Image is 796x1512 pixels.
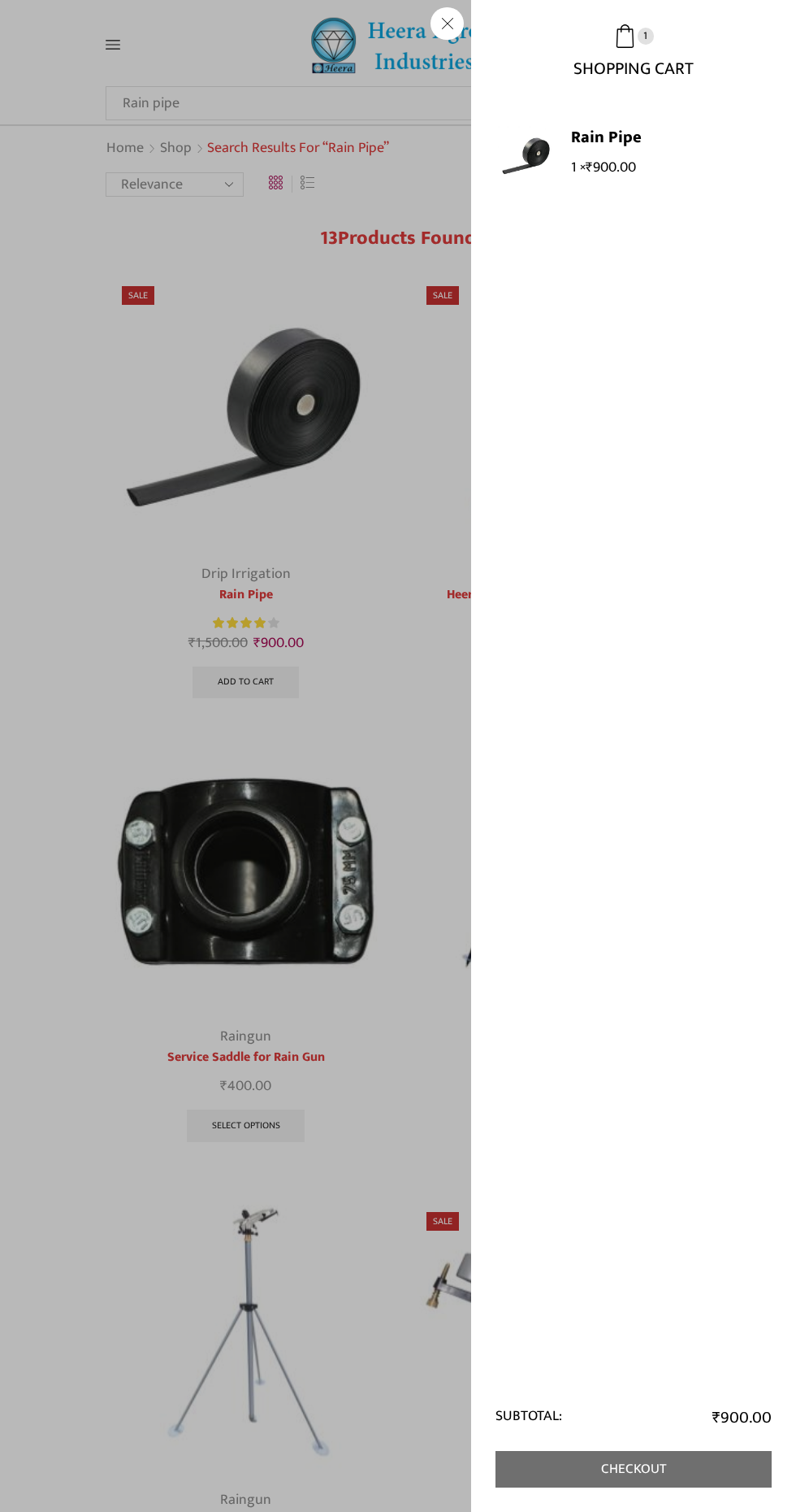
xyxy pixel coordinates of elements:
[495,1406,562,1430] span: Subtotal:
[573,48,694,78] span: Shopping Cart
[495,24,772,77] a: 1 Shopping Cart
[498,126,555,183] img: Heera Rain Pipe
[638,28,654,44] span: 1
[495,1451,772,1488] a: Checkout
[712,1404,720,1432] span: ₹
[586,155,636,180] bdi: 900.00
[586,155,593,180] span: ₹
[712,1404,772,1432] bdi: 900.00
[571,158,636,179] span: 1 ×
[571,126,749,150] a: Rain Pipe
